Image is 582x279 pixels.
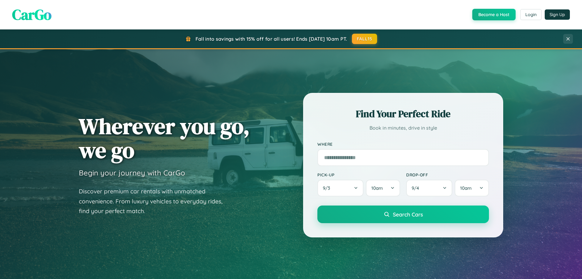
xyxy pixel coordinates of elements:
[79,114,250,162] h1: Wherever you go, we go
[79,186,230,216] p: Discover premium car rentals with unmatched convenience. From luxury vehicles to everyday rides, ...
[79,168,185,177] h3: Begin your journey with CarGo
[317,107,489,121] h2: Find Your Perfect Ride
[412,185,422,191] span: 9 / 4
[545,9,570,20] button: Sign Up
[352,34,377,44] button: FALL15
[317,206,489,223] button: Search Cars
[12,5,52,25] span: CarGo
[196,36,347,42] span: Fall into savings with 15% off for all users! Ends [DATE] 10am PT.
[317,124,489,132] p: Book in minutes, drive in style
[406,172,489,177] label: Drop-off
[317,172,400,177] label: Pick-up
[460,185,472,191] span: 10am
[366,180,400,196] button: 10am
[323,185,333,191] span: 9 / 3
[371,185,383,191] span: 10am
[520,9,542,20] button: Login
[472,9,516,20] button: Become a Host
[393,211,423,218] span: Search Cars
[406,180,452,196] button: 9/4
[317,141,489,147] label: Where
[317,180,363,196] button: 9/3
[455,180,489,196] button: 10am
